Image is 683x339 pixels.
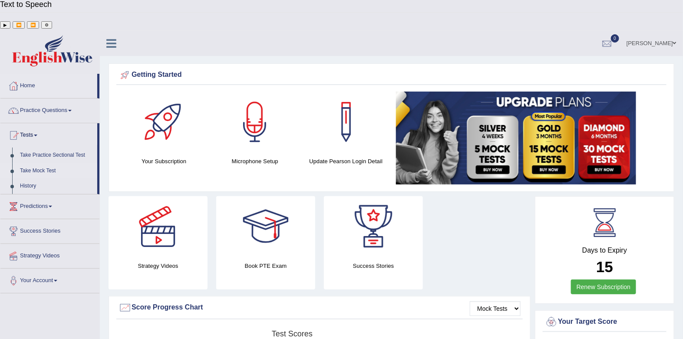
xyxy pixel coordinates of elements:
a: Practice Questions [0,99,99,120]
b: 15 [596,258,613,275]
tspan: Test scores [272,329,313,338]
a: Strategy Videos [0,244,99,266]
a: Renew Subscription [571,280,637,294]
button: Forward [27,21,39,29]
a: Your Account [0,269,99,290]
h4: Microphone Setup [214,157,297,166]
a: Take Practice Sectional Test [16,148,97,163]
div: Score Progress Chart [119,301,521,314]
a: Home [0,74,97,95]
h4: Book PTE Exam [216,261,315,270]
span: 0 [611,34,620,43]
h4: Success Stories [324,261,423,270]
h4: Update Pearson Login Detail [305,157,387,166]
a: Predictions [0,194,99,216]
div: Your Target Score [545,316,664,329]
a: Take Mock Test [16,163,97,179]
a: Success Stories [0,219,99,241]
button: Settings [41,21,52,29]
h4: Days to Expiry [545,247,664,254]
img: small5.jpg [396,92,636,184]
h4: Strategy Videos [109,261,208,270]
a: Tests [0,123,97,145]
div: Getting Started [119,69,664,82]
a: [PERSON_NAME] [620,31,683,53]
button: Previous [13,21,25,29]
a: History [16,178,97,194]
a: 0 [594,31,620,53]
h4: Your Subscription [123,157,205,166]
